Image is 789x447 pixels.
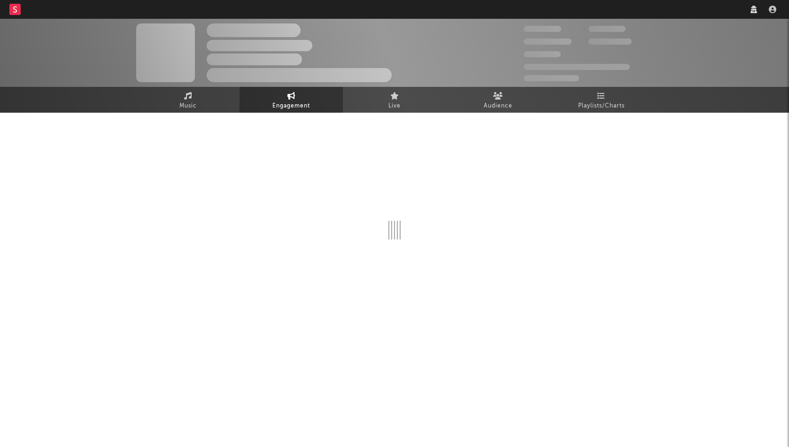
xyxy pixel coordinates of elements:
[524,51,561,57] span: 100 000
[240,87,343,113] a: Engagement
[388,100,401,112] span: Live
[524,26,561,32] span: 300 000
[588,26,626,32] span: 100 000
[136,87,240,113] a: Music
[524,75,579,81] span: Jump Score: 85.0
[549,87,653,113] a: Playlists/Charts
[484,100,512,112] span: Audience
[179,100,197,112] span: Music
[578,100,625,112] span: Playlists/Charts
[524,64,630,70] span: 50 000 000 Monthly Listeners
[272,100,310,112] span: Engagement
[446,87,549,113] a: Audience
[343,87,446,113] a: Live
[524,39,572,45] span: 50 000 000
[588,39,632,45] span: 1 000 000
